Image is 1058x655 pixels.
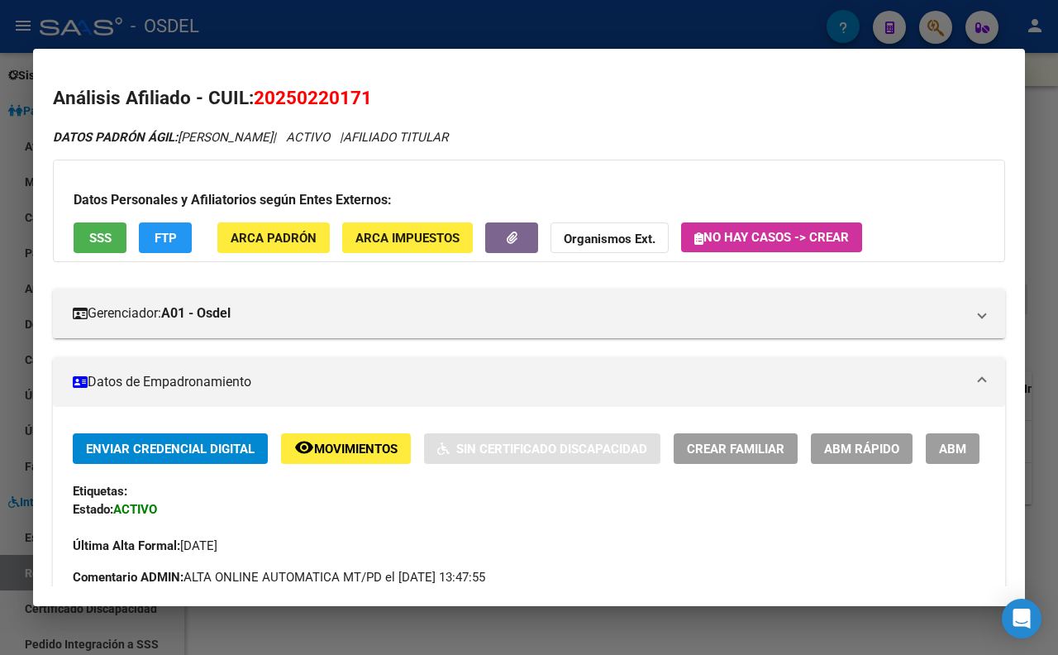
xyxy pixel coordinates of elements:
[73,502,113,517] strong: Estado:
[343,130,448,145] span: AFILIADO TITULAR
[694,230,849,245] span: No hay casos -> Crear
[53,357,1005,407] mat-expansion-panel-header: Datos de Empadronamiento
[139,222,192,253] button: FTP
[74,190,984,210] h3: Datos Personales y Afiliatorios según Entes Externos:
[53,130,448,145] i: | ACTIVO |
[73,570,183,585] strong: Comentario ADMIN:
[74,222,126,253] button: SSS
[294,437,314,457] mat-icon: remove_red_eye
[155,231,177,246] span: FTP
[281,433,411,464] button: Movimientos
[456,442,647,457] span: Sin Certificado Discapacidad
[342,222,473,253] button: ARCA Impuestos
[53,289,1005,338] mat-expansion-panel-header: Gerenciador:A01 - Osdel
[217,222,330,253] button: ARCA Padrón
[681,222,862,252] button: No hay casos -> Crear
[53,130,178,145] strong: DATOS PADRÓN ÁGIL:
[73,372,965,392] mat-panel-title: Datos de Empadronamiento
[564,232,655,246] strong: Organismos Ext.
[73,568,485,586] span: ALTA ONLINE AUTOMATICA MT/PD el [DATE] 13:47:55
[550,222,669,253] button: Organismos Ext.
[53,130,273,145] span: [PERSON_NAME]
[424,433,660,464] button: Sin Certificado Discapacidad
[355,231,460,246] span: ARCA Impuestos
[113,502,157,517] strong: ACTIVO
[674,433,798,464] button: Crear Familiar
[161,304,231,323] strong: A01 - Osdel
[73,538,217,553] span: [DATE]
[89,231,112,246] span: SSS
[254,87,372,108] span: 20250220171
[73,484,127,499] strong: Etiquetas:
[314,442,398,457] span: Movimientos
[73,304,965,323] mat-panel-title: Gerenciador:
[824,442,899,457] span: ABM Rápido
[86,442,255,457] span: Enviar Credencial Digital
[687,442,784,457] span: Crear Familiar
[1002,599,1041,638] div: Open Intercom Messenger
[939,442,966,457] span: ABM
[53,84,1005,112] h2: Análisis Afiliado - CUIL:
[231,231,317,246] span: ARCA Padrón
[73,433,268,464] button: Enviar Credencial Digital
[811,433,913,464] button: ABM Rápido
[926,433,979,464] button: ABM
[73,538,180,553] strong: Última Alta Formal:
